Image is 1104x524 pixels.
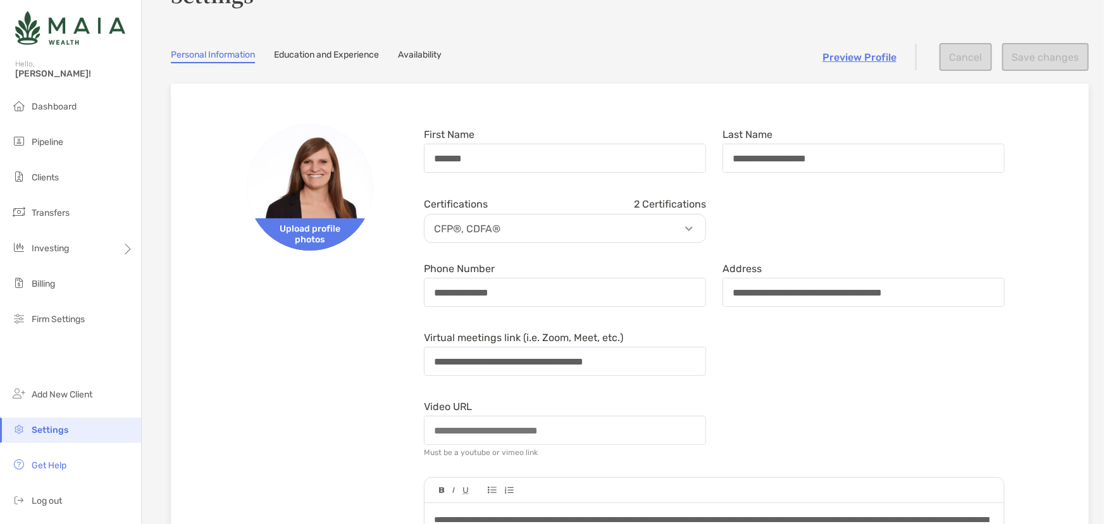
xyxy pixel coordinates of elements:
span: Get Help [32,460,66,471]
img: billing icon [11,275,27,290]
span: 2 Certifications [634,198,706,210]
span: Billing [32,278,55,289]
span: [PERSON_NAME]! [15,68,133,79]
span: Upload profile photos [247,218,373,251]
span: Clients [32,172,59,183]
img: Editor control icon [439,487,445,494]
span: Pipeline [32,137,63,147]
img: clients icon [11,169,27,184]
img: Avatar [247,124,373,251]
img: logout icon [11,492,27,508]
img: Zoe Logo [15,5,125,51]
span: Transfers [32,208,70,218]
img: dashboard icon [11,98,27,113]
label: Last Name [723,129,772,140]
a: Availability [398,49,442,63]
div: Certifications [424,198,706,210]
img: get-help icon [11,457,27,472]
a: Personal Information [171,49,255,63]
p: CFP®, CDFA® [428,221,709,237]
img: settings icon [11,421,27,437]
img: investing icon [11,240,27,255]
span: Investing [32,243,69,254]
img: Editor control icon [488,487,497,494]
span: Settings [32,425,68,435]
a: Education and Experience [274,49,379,63]
label: Address [723,263,762,274]
div: Must be a youtube or vimeo link [424,448,538,457]
img: Editor control icon [452,487,455,494]
span: Add New Client [32,389,92,400]
a: Preview Profile [822,51,896,63]
img: firm-settings icon [11,311,27,326]
label: Virtual meetings link (i.e. Zoom, Meet, etc.) [424,332,623,343]
span: Log out [32,496,62,506]
label: Video URL [424,401,472,412]
label: Phone Number [424,263,495,274]
label: First Name [424,129,474,140]
img: pipeline icon [11,134,27,149]
span: Firm Settings [32,314,85,325]
img: Editor control icon [462,487,469,494]
img: add_new_client icon [11,386,27,401]
span: Dashboard [32,101,77,112]
img: Editor control icon [504,487,514,494]
img: transfers icon [11,204,27,220]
